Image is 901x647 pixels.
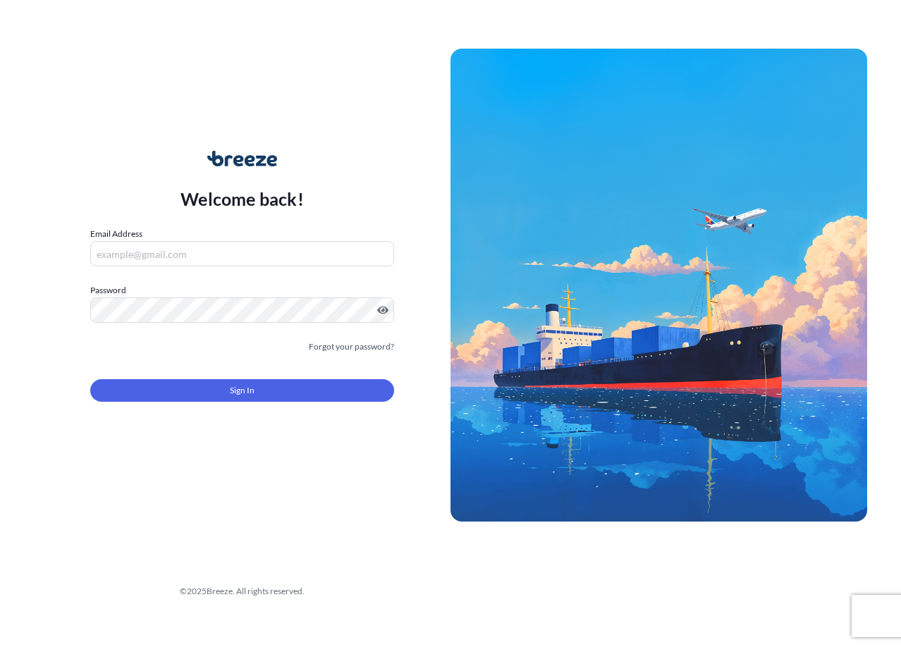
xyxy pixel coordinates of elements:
button: Sign In [90,379,394,402]
p: Welcome back! [180,187,304,210]
button: Show password [377,304,388,316]
span: Sign In [230,383,255,398]
img: Ship illustration [450,49,867,522]
label: Password [90,283,394,297]
a: Forgot your password? [309,340,394,354]
div: © 2025 Breeze. All rights reserved. [34,584,450,598]
input: example@gmail.com [90,241,394,266]
label: Email Address [90,227,142,241]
